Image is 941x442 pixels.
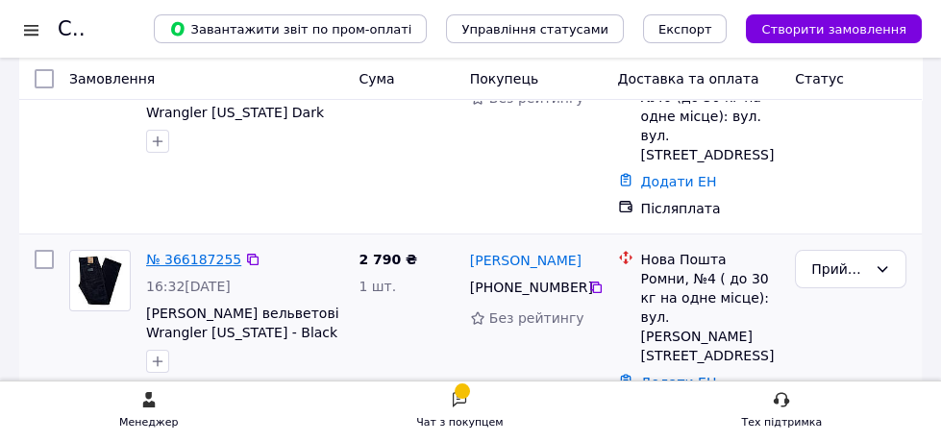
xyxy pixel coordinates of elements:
button: Експорт [643,14,728,43]
span: Cума [359,71,394,86]
span: Без рейтингу [489,310,584,326]
span: Управління статусами [461,22,608,37]
a: Фото товару [69,250,131,311]
a: Вельветові джинси Wrangler [US_STATE] Dark Blue - темно синій 34х34 [146,86,324,139]
a: Додати ЕН [641,375,717,390]
span: Доставка та оплата [618,71,759,86]
span: Покупець [470,71,538,86]
div: Прийнято [811,258,867,280]
a: № 366187255 [146,252,241,267]
div: [GEOGRAPHIC_DATA] ([GEOGRAPHIC_DATA].), №40 (до 30 кг на одне місце): вул. вул. [STREET_ADDRESS] [641,49,780,164]
div: Чат з покупцем [416,413,503,432]
div: Ромни, №4 ( до 30 кг на одне місце): вул. [PERSON_NAME][STREET_ADDRESS] [641,269,780,365]
h1: Список замовлень [58,17,253,40]
button: Управління статусами [446,14,624,43]
div: Післяплата [641,199,780,218]
span: Замовлення [69,71,155,86]
div: Тех підтримка [741,413,822,432]
img: Фото товару [78,251,123,310]
span: Створити замовлення [761,22,906,37]
button: Завантажити звіт по пром-оплаті [154,14,427,43]
span: 2 790 ₴ [359,252,417,267]
a: Додати ЕН [641,174,717,189]
span: Завантажити звіт по пром-оплаті [169,20,411,37]
span: Експорт [658,22,712,37]
a: Створити замовлення [727,20,922,36]
a: [PERSON_NAME] вельветові Wrangler [US_STATE] - Black 40х34 [146,306,339,359]
span: 16:32[DATE] [146,279,231,294]
div: Нова Пошта [641,250,780,269]
a: [PERSON_NAME] [470,251,582,270]
span: Статус [795,71,844,86]
span: 1 шт. [359,279,396,294]
div: Менеджер [119,413,178,432]
button: Створити замовлення [746,14,922,43]
span: [PHONE_NUMBER] [470,280,593,295]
